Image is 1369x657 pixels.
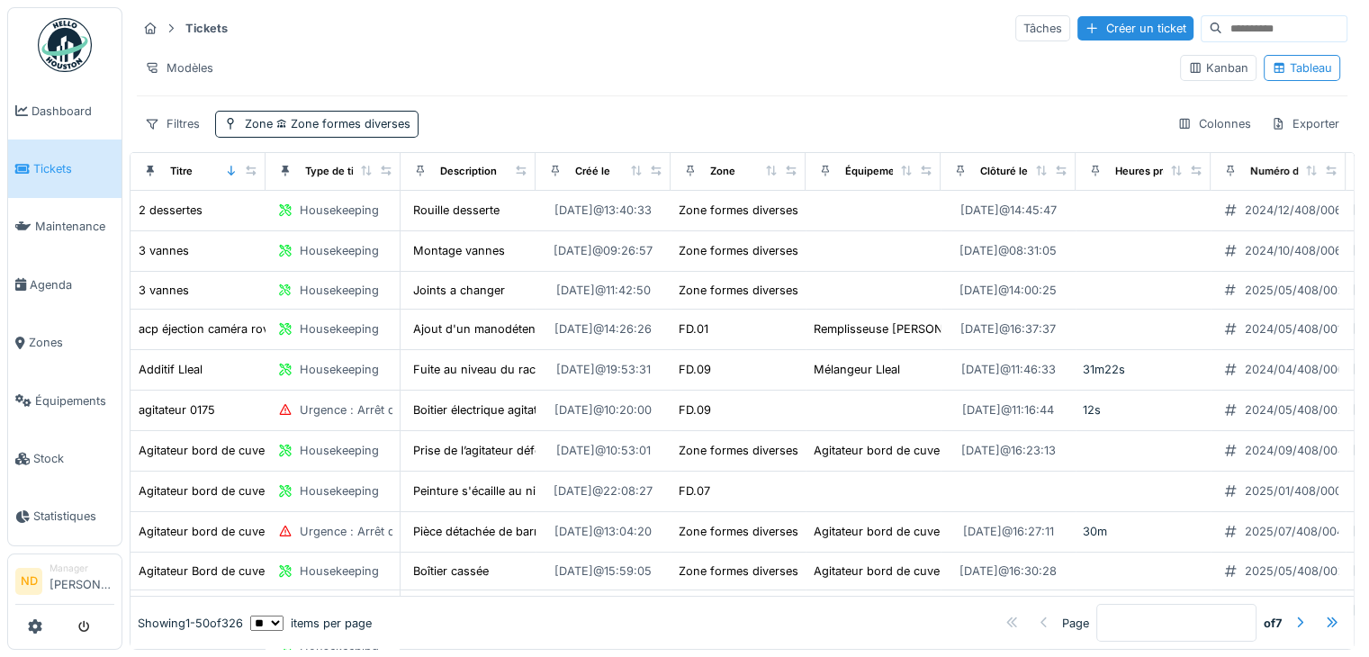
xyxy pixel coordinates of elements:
[413,320,695,337] div: Ajout d'un manodétendeur et d'une vanne sur l'é...
[305,164,375,179] div: Type de ticket
[1263,111,1347,137] div: Exporter
[679,320,708,337] div: FD.01
[8,488,122,545] a: Statistiques
[814,523,940,540] div: Agitateur bord de cuve
[300,320,379,337] div: Housekeeping
[35,218,114,235] span: Maintenance
[300,562,379,580] div: Housekeeping
[814,320,988,337] div: Remplisseuse [PERSON_NAME]
[8,256,122,313] a: Agenda
[960,320,1056,337] div: [DATE] @ 16:37:37
[137,111,208,137] div: Filtres
[679,562,798,580] div: Zone formes diverses
[1083,523,1203,540] div: 30m
[1062,615,1089,632] div: Page
[300,523,465,540] div: Urgence : Arrêt de production
[413,482,666,499] div: Peinture s'écaille au niveau du moteur. Refai...
[1245,361,1358,378] div: 2024/04/408/00007
[33,450,114,467] span: Stock
[1083,401,1203,418] div: 12s
[961,361,1056,378] div: [DATE] @ 11:46:33
[1169,111,1259,137] div: Colonnes
[300,242,379,259] div: Housekeeping
[300,282,379,299] div: Housekeeping
[959,282,1057,299] div: [DATE] @ 14:00:25
[38,18,92,72] img: Badge_color-CXgf-gQk.svg
[440,164,497,179] div: Description
[8,82,122,139] a: Dashboard
[50,562,114,575] div: Manager
[139,482,286,499] div: Agitateur bord de cuve 175
[556,442,651,459] div: [DATE] @ 10:53:01
[1245,523,1358,540] div: 2025/07/408/00459
[137,55,221,81] div: Modèles
[139,242,189,259] div: 3 vannes
[250,615,372,632] div: items per page
[814,442,940,459] div: Agitateur bord de cuve
[300,202,379,219] div: Housekeeping
[1272,59,1332,76] div: Tableau
[1245,242,1356,259] div: 2024/10/408/00609
[139,320,295,337] div: acp éjection caméra rovitech
[300,442,379,459] div: Housekeeping
[300,401,465,418] div: Urgence : Arrêt de production
[8,372,122,429] a: Équipements
[814,361,900,378] div: Mélangeur Lleal
[814,562,940,580] div: Agitateur bord de cuve
[300,361,379,378] div: Housekeeping
[413,361,561,378] div: Fuite au niveau du raccord
[1115,164,1196,179] div: Heures prestées
[554,401,652,418] div: [DATE] @ 10:20:00
[679,202,798,219] div: Zone formes diverses
[139,523,287,540] div: Agitateur bord de cuve 310
[980,164,1028,179] div: Clôturé le
[556,282,651,299] div: [DATE] @ 11:42:50
[1250,164,1336,179] div: Numéro de ticket
[554,202,652,219] div: [DATE] @ 13:40:33
[139,562,287,580] div: Agitateur Bord de cuve 310
[35,392,114,409] span: Équipements
[33,160,114,177] span: Tickets
[1077,16,1193,40] div: Créer un ticket
[178,20,235,37] strong: Tickets
[30,276,114,293] span: Agenda
[413,523,630,540] div: Pièce détachée de barre de stabilisation
[413,202,500,219] div: Rouille desserte
[33,508,114,525] span: Statistiques
[413,562,489,580] div: Boîtier cassée
[963,523,1054,540] div: [DATE] @ 16:27:11
[1245,482,1353,499] div: 2025/01/408/00017
[15,568,42,595] li: ND
[960,202,1057,219] div: [DATE] @ 14:45:47
[50,562,114,600] li: [PERSON_NAME]
[139,282,189,299] div: 3 vannes
[1083,361,1203,378] div: 31m22s
[413,282,505,299] div: Joints a changer
[15,562,114,605] a: ND Manager[PERSON_NAME]
[1245,202,1355,219] div: 2024/12/408/00679
[679,282,798,299] div: Zone formes diverses
[1188,59,1248,76] div: Kanban
[961,442,1056,459] div: [DATE] @ 16:23:13
[138,615,243,632] div: Showing 1 - 50 of 326
[8,198,122,256] a: Maintenance
[845,164,905,179] div: Équipement
[139,202,203,219] div: 2 dessertes
[575,164,610,179] div: Créé le
[1245,562,1358,580] div: 2025/05/408/00275
[679,242,798,259] div: Zone formes diverses
[8,314,122,372] a: Zones
[8,139,122,197] a: Tickets
[959,562,1057,580] div: [DATE] @ 16:30:28
[554,562,652,580] div: [DATE] @ 15:59:05
[679,361,711,378] div: FD.09
[554,242,653,259] div: [DATE] @ 09:26:57
[1245,442,1359,459] div: 2024/09/408/00440
[679,442,798,459] div: Zone formes diverses
[300,482,379,499] div: Housekeeping
[679,523,798,540] div: Zone formes diverses
[679,482,710,499] div: FD.07
[962,401,1054,418] div: [DATE] @ 11:16:44
[413,442,588,459] div: Prise de l’agitateur défectueuse.
[273,117,410,130] span: Zone formes diverses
